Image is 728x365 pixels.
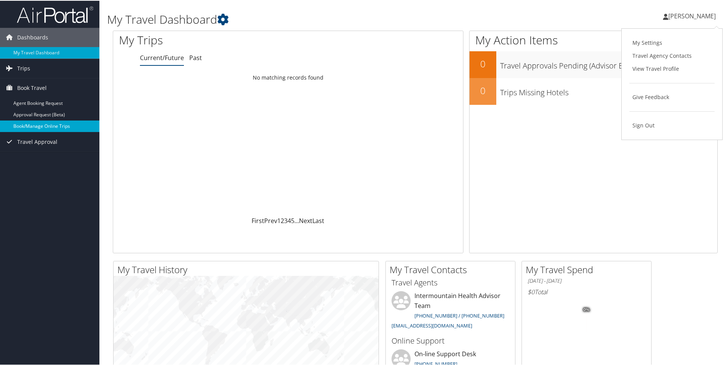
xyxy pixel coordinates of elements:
[629,118,715,131] a: Sign Out
[117,262,379,275] h2: My Travel History
[17,132,57,151] span: Travel Approval
[189,53,202,61] a: Past
[140,53,184,61] a: Current/Future
[526,262,651,275] h2: My Travel Spend
[470,51,717,77] a: 0Travel Approvals Pending (Advisor Booked)
[629,62,715,75] a: View Travel Profile
[629,49,715,62] a: Travel Agency Contacts
[288,216,291,224] a: 4
[107,11,518,27] h1: My Travel Dashboard
[392,277,509,287] h3: Travel Agents
[291,216,294,224] a: 5
[470,77,717,104] a: 0Trips Missing Hotels
[312,216,324,224] a: Last
[113,70,463,84] td: No matching records found
[500,56,717,70] h3: Travel Approvals Pending (Advisor Booked)
[629,36,715,49] a: My Settings
[629,90,715,103] a: Give Feedback
[17,5,93,23] img: airportal-logo.png
[668,11,716,20] span: [PERSON_NAME]
[390,262,515,275] h2: My Travel Contacts
[252,216,264,224] a: First
[281,216,284,224] a: 2
[264,216,277,224] a: Prev
[294,216,299,224] span: …
[388,290,513,331] li: Intermountain Health Advisor Team
[414,311,504,318] a: [PHONE_NUMBER] / [PHONE_NUMBER]
[528,277,645,284] h6: [DATE] - [DATE]
[299,216,312,224] a: Next
[17,78,47,97] span: Book Travel
[119,31,312,47] h1: My Trips
[583,307,590,311] tspan: 0%
[17,27,48,46] span: Dashboards
[470,57,496,70] h2: 0
[277,216,281,224] a: 1
[392,335,509,345] h3: Online Support
[500,83,717,97] h3: Trips Missing Hotels
[470,83,496,96] h2: 0
[284,216,288,224] a: 3
[17,58,30,77] span: Trips
[392,321,472,328] a: [EMAIL_ADDRESS][DOMAIN_NAME]
[528,287,535,295] span: $0
[528,287,645,295] h6: Total
[470,31,717,47] h1: My Action Items
[663,4,723,27] a: [PERSON_NAME]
